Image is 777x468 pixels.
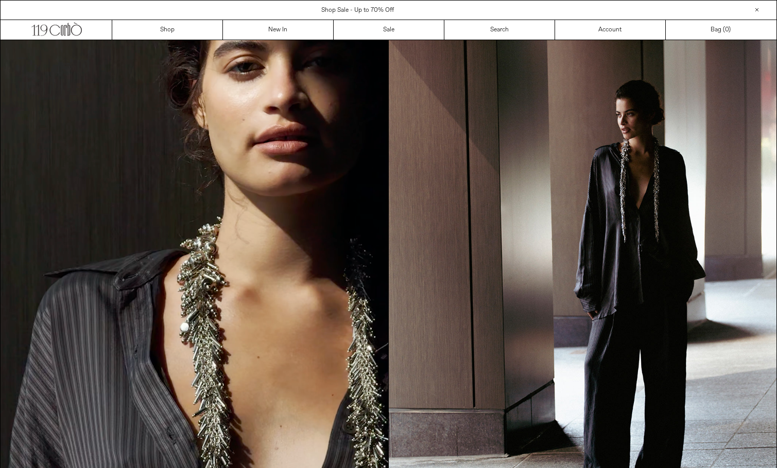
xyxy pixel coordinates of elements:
span: 0 [725,26,729,34]
a: Account [555,20,666,40]
a: Shop Sale - Up to 70% Off [321,6,394,14]
a: Bag () [666,20,776,40]
span: ) [725,25,731,34]
a: New In [223,20,334,40]
a: Search [444,20,555,40]
a: Shop [112,20,223,40]
a: Sale [334,20,444,40]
